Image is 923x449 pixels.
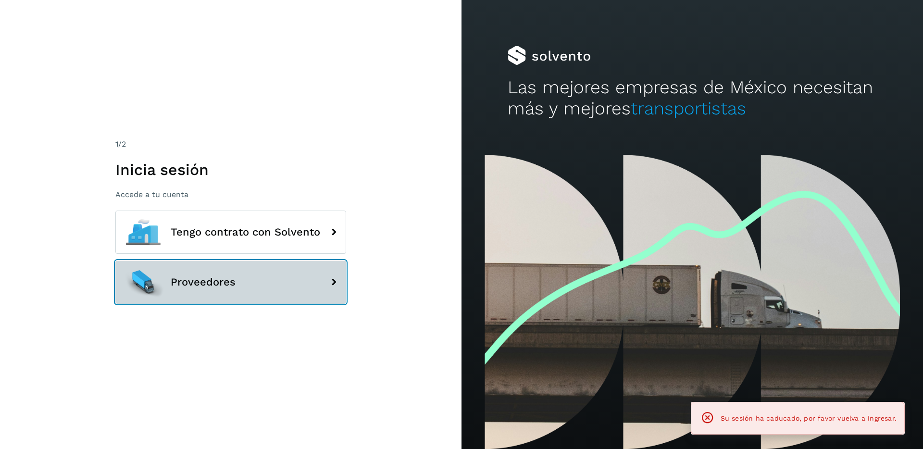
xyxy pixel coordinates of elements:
span: transportistas [631,98,746,119]
span: Su sesión ha caducado, por favor vuelva a ingresar. [721,414,897,422]
span: 1 [115,139,118,149]
span: Proveedores [171,276,236,288]
span: Tengo contrato con Solvento [171,226,320,238]
button: Tengo contrato con Solvento [115,211,346,254]
button: Proveedores [115,261,346,304]
p: Accede a tu cuenta [115,190,346,199]
div: /2 [115,138,346,150]
h1: Inicia sesión [115,161,346,179]
h2: Las mejores empresas de México necesitan más y mejores [508,77,877,120]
